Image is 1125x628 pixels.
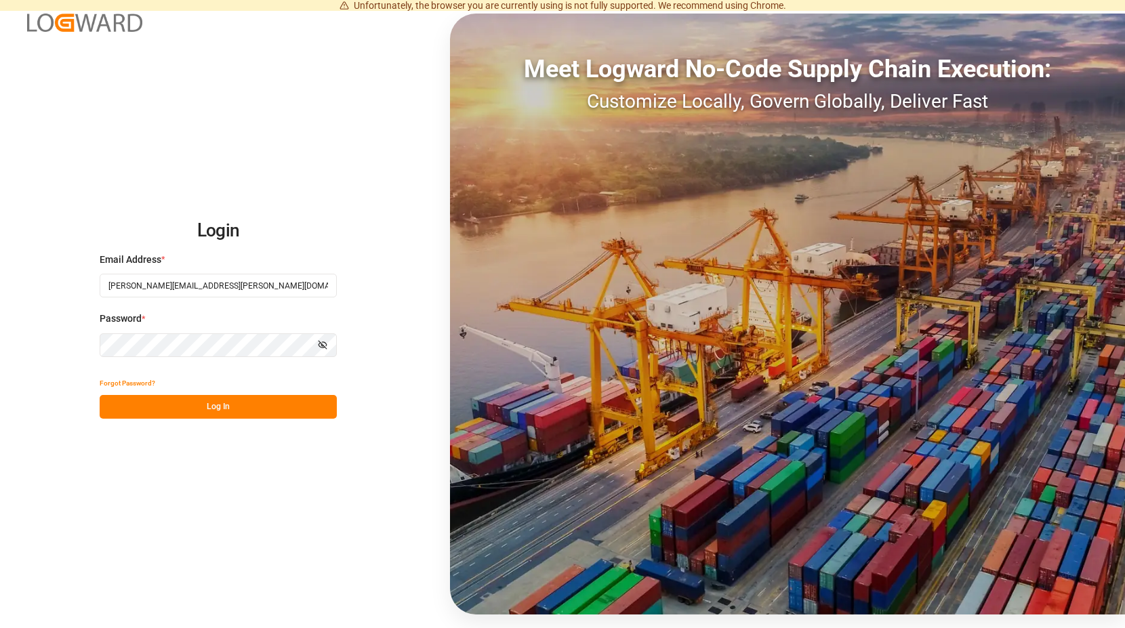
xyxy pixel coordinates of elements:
[100,253,161,267] span: Email Address
[100,209,337,253] h2: Login
[27,14,142,32] img: Logward_new_orange.png
[100,395,337,419] button: Log In
[100,312,142,326] span: Password
[450,51,1125,87] div: Meet Logward No-Code Supply Chain Execution:
[100,274,337,297] input: Enter your email
[100,371,155,395] button: Forgot Password?
[450,87,1125,116] div: Customize Locally, Govern Globally, Deliver Fast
